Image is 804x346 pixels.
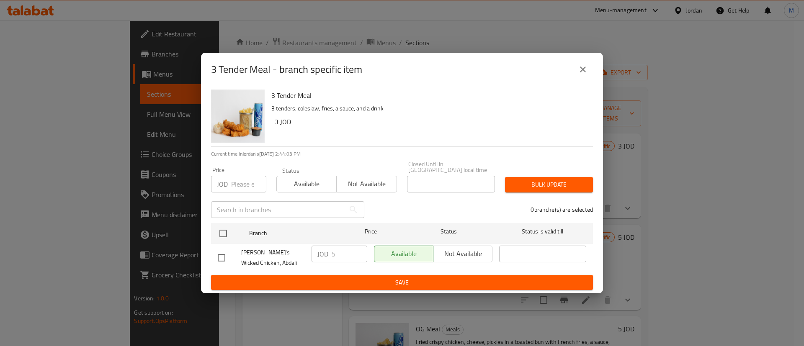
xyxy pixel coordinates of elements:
span: Available [280,178,333,190]
input: Please enter price [332,246,367,262]
button: Available [276,176,337,192]
p: 3 tenders, coleslaw, fries, a sauce, and a drink [271,103,586,114]
img: 3 Tender Meal [211,90,265,143]
span: Branch [249,228,336,238]
button: close [573,59,593,79]
h2: 3 Tender Meal - branch specific item [211,63,362,76]
p: 0 branche(s) are selected [531,205,593,214]
span: Price [343,226,399,237]
h6: 3 Tender Meal [271,90,586,101]
span: Bulk update [512,179,586,190]
span: Status [405,226,492,237]
span: [PERSON_NAME]'s Wicked Chicken, Abdali [241,247,305,268]
input: Search in branches [211,201,345,218]
button: Not available [336,176,397,192]
input: Please enter price [231,176,266,192]
span: Save [218,277,586,288]
p: JOD [317,249,328,259]
h6: 3 JOD [275,116,586,128]
p: JOD [217,179,228,189]
button: Bulk update [505,177,593,192]
p: Current time in Jordan is [DATE] 2:44:03 PM [211,150,593,158]
span: Status is valid till [499,226,586,237]
button: Save [211,275,593,290]
span: Not available [340,178,393,190]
